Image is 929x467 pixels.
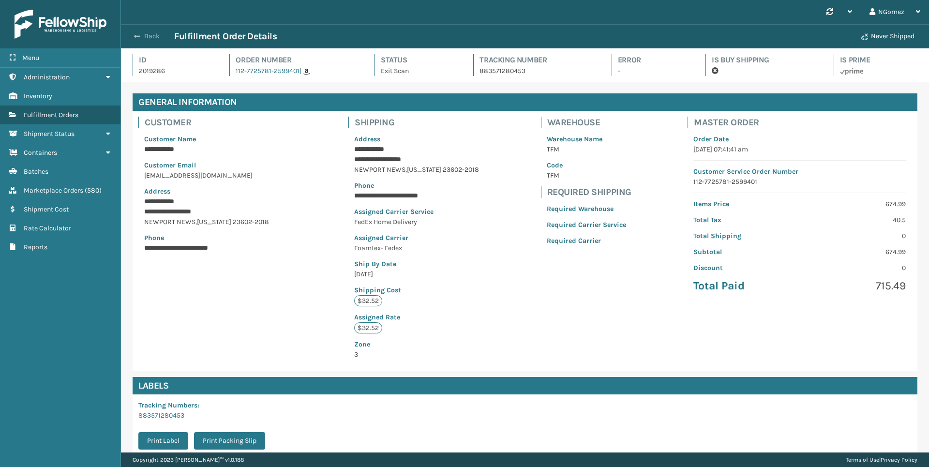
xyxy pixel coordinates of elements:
[806,231,906,241] p: 0
[693,215,794,225] p: Total Tax
[712,54,816,66] h4: Is Buy Shipping
[547,170,626,181] p: TFM
[694,117,912,128] h4: Master Order
[693,177,906,187] p: 112-7725781-2599401
[806,247,906,257] p: 674.99
[24,149,57,157] span: Containers
[354,312,479,322] p: Assigned Rate
[547,204,626,214] p: Required Warehouse
[354,217,479,227] p: FedEx Home Delivery
[881,456,917,463] a: Privacy Policy
[547,144,626,154] p: TFM
[144,233,286,243] p: Phone
[22,54,39,62] span: Menu
[355,117,485,128] h4: Shipping
[846,456,879,463] a: Terms of Use
[144,160,286,170] p: Customer Email
[693,263,794,273] p: Discount
[139,66,212,76] p: 2019286
[354,233,479,243] p: Assigned Carrier
[24,205,69,213] span: Shipment Cost
[840,54,917,66] h4: Is Prime
[354,259,479,269] p: Ship By Date
[24,186,83,195] span: Marketplace Orders
[24,73,70,81] span: Administration
[381,66,456,76] p: Exit Scan
[174,30,277,42] h3: Fulfillment Order Details
[197,218,231,226] span: [US_STATE]
[138,432,188,450] button: Print Label
[547,220,626,230] p: Required Carrier Service
[354,166,405,174] span: NEWPORT NEWS
[354,339,479,349] p: Zone
[618,54,688,66] h4: Error
[547,117,632,128] h4: Warehouse
[133,452,244,467] p: Copyright 2023 [PERSON_NAME]™ v 1.0.188
[693,247,794,257] p: Subtotal
[354,207,479,217] p: Assigned Carrier Service
[381,54,456,66] h4: Status
[547,160,626,170] p: Code
[144,134,286,144] p: Customer Name
[806,215,906,225] p: 40.5
[806,279,906,293] p: 715.49
[354,322,382,333] p: $32.52
[693,199,794,209] p: Items Price
[24,111,78,119] span: Fulfillment Orders
[354,295,382,306] p: $32.52
[133,93,917,111] h4: General Information
[133,377,917,394] h4: Labels
[24,130,75,138] span: Shipment Status
[806,263,906,273] p: 0
[846,452,917,467] div: |
[139,54,212,66] h4: Id
[130,32,174,41] button: Back
[195,218,197,226] span: ,
[354,269,479,279] p: [DATE]
[693,166,906,177] p: Customer Service Order Number
[354,135,380,143] span: Address
[693,279,794,293] p: Total Paid
[24,243,47,251] span: Reports
[405,166,407,174] span: ,
[145,117,292,128] h4: Customer
[138,401,199,409] span: Tracking Numbers :
[85,186,102,195] span: ( 580 )
[547,134,626,144] p: Warehouse Name
[236,54,357,66] h4: Order Number
[354,339,479,359] span: 3
[138,411,184,420] a: 883571280453
[354,181,479,191] p: Phone
[693,134,906,144] p: Order Date
[806,199,906,209] p: 674.99
[693,144,906,154] p: [DATE] 07:41:41 am
[354,243,479,253] p: Foamtex- Fedex
[479,66,594,76] p: 883571280453
[144,187,170,196] span: Address
[693,231,794,241] p: Total Shipping
[24,92,52,100] span: Inventory
[354,285,479,295] p: Shipping Cost
[855,27,920,46] button: Never Shipped
[443,166,479,174] span: 23602-2018
[233,218,269,226] span: 23602-2018
[407,166,441,174] span: [US_STATE]
[547,186,632,198] h4: Required Shipping
[300,67,310,75] a: |
[547,236,626,246] p: Required Carrier
[144,218,195,226] span: NEWPORT NEWS
[15,10,106,39] img: logo
[861,33,868,40] i: Never Shipped
[24,167,48,176] span: Batches
[300,67,301,75] span: |
[144,170,286,181] p: [EMAIL_ADDRESS][DOMAIN_NAME]
[236,67,300,75] a: 112-7725781-2599401
[618,66,688,76] p: -
[479,54,594,66] h4: Tracking Number
[194,432,265,450] button: Print Packing Slip
[24,224,71,232] span: Rate Calculator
